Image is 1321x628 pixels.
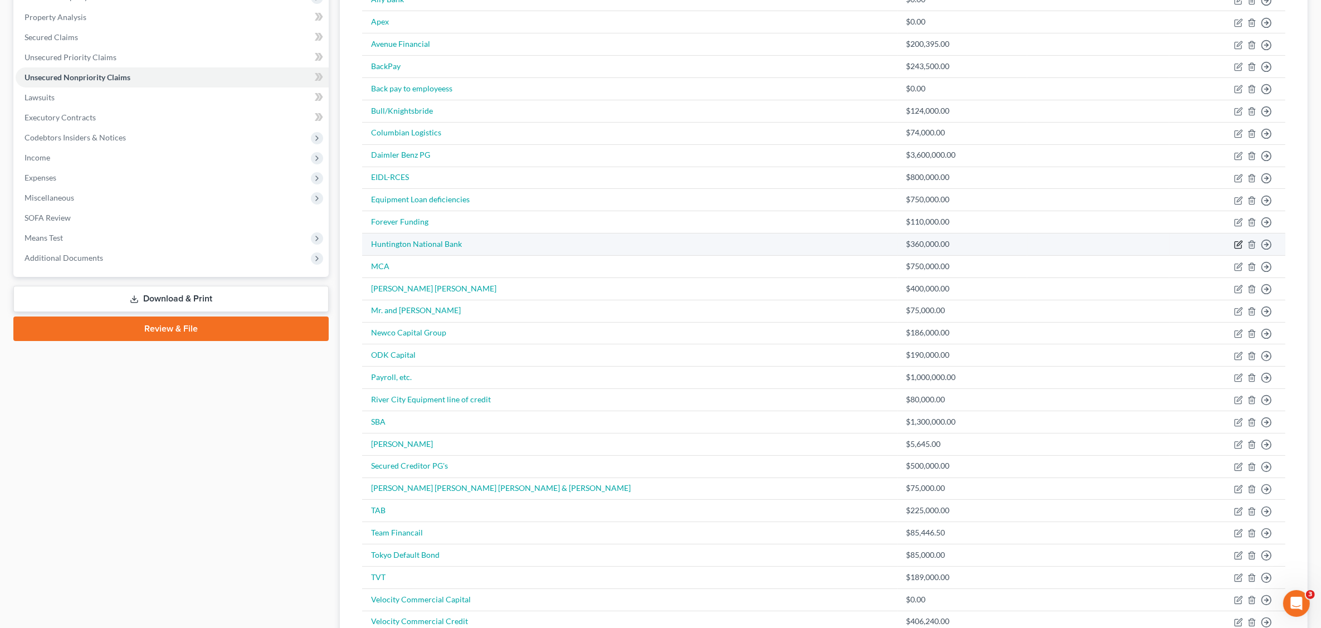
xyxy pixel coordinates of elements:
div: $0.00 [906,83,1018,94]
a: Mr. and [PERSON_NAME] [371,305,461,315]
div: $75,000.00 [906,483,1018,494]
div: $85,000.00 [906,549,1018,561]
a: Back pay to employeess [371,84,452,93]
span: Income [25,153,50,162]
span: Property Analysis [25,12,86,22]
a: Newco Capital Group [371,328,446,337]
div: $750,000.00 [906,194,1018,205]
div: $406,240.00 [906,616,1018,627]
div: $189,000.00 [906,572,1018,583]
a: Avenue Financial [371,39,430,48]
div: $360,000.00 [906,238,1018,250]
a: Tokyo Default Bond [371,550,440,559]
a: TVT [371,572,386,582]
span: Lawsuits [25,93,55,102]
a: ODK Capital [371,350,416,359]
a: [PERSON_NAME] [PERSON_NAME] [PERSON_NAME] & [PERSON_NAME] [371,483,631,493]
a: Velocity Commercial Credit [371,616,468,626]
a: Forever Funding [371,217,428,226]
a: Equipment Loan deficiencies [371,194,470,204]
a: EIDL-RCES [371,172,409,182]
a: Secured Creditor PG's [371,461,448,470]
div: $85,446.50 [906,527,1018,538]
div: $75,000.00 [906,305,1018,316]
a: Team Financail [371,528,423,537]
div: $1,300,000.00 [906,416,1018,427]
a: Bull/Knightsbride [371,106,433,115]
a: MCA [371,261,389,271]
span: Expenses [25,173,56,182]
a: Property Analysis [16,7,329,27]
div: $800,000.00 [906,172,1018,183]
a: BackPay [371,61,401,71]
div: $400,000.00 [906,283,1018,294]
a: Huntington National Bank [371,239,462,249]
div: $124,000.00 [906,105,1018,116]
a: Executory Contracts [16,108,329,128]
a: Lawsuits [16,87,329,108]
div: $750,000.00 [906,261,1018,272]
iframe: Intercom live chat [1283,590,1310,617]
div: $0.00 [906,594,1018,605]
a: Secured Claims [16,27,329,47]
div: $225,000.00 [906,505,1018,516]
span: Executory Contracts [25,113,96,122]
div: $500,000.00 [906,460,1018,471]
a: [PERSON_NAME] [PERSON_NAME] [371,284,496,293]
div: $5,645.00 [906,439,1018,450]
a: Columbian Logistics [371,128,441,137]
span: Unsecured Nonpriority Claims [25,72,130,82]
span: Secured Claims [25,32,78,42]
div: $186,000.00 [906,327,1018,338]
a: Apex [371,17,389,26]
a: Velocity Commercial Capital [371,595,471,604]
a: Unsecured Nonpriority Claims [16,67,329,87]
div: $110,000.00 [906,216,1018,227]
a: TAB [371,505,386,515]
a: SBA [371,417,386,426]
span: 3 [1306,590,1315,599]
div: $1,000,000.00 [906,372,1018,383]
div: $243,500.00 [906,61,1018,72]
a: Daimler Benz PG [371,150,430,159]
span: Miscellaneous [25,193,74,202]
a: Download & Print [13,286,329,312]
a: River City Equipment line of credit [371,395,491,404]
a: [PERSON_NAME] [371,439,433,449]
span: Additional Documents [25,253,103,262]
span: SOFA Review [25,213,71,222]
a: Payroll, etc. [371,372,412,382]
a: Review & File [13,317,329,341]
div: $74,000.00 [906,127,1018,138]
div: $190,000.00 [906,349,1018,361]
span: Codebtors Insiders & Notices [25,133,126,142]
span: Means Test [25,233,63,242]
div: $0.00 [906,16,1018,27]
a: SOFA Review [16,208,329,228]
span: Unsecured Priority Claims [25,52,116,62]
div: $200,395.00 [906,38,1018,50]
a: Unsecured Priority Claims [16,47,329,67]
div: $80,000.00 [906,394,1018,405]
div: $3,600,000.00 [906,149,1018,160]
